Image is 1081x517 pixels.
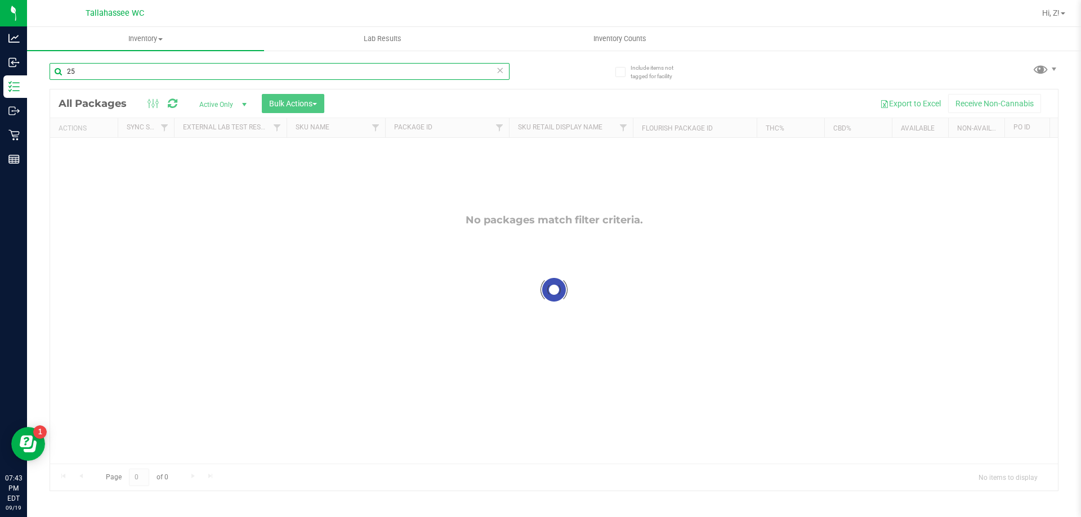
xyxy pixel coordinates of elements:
[631,64,687,80] span: Include items not tagged for facility
[264,27,501,51] a: Lab Results
[86,8,144,18] span: Tallahassee WC
[5,503,22,512] p: 09/19
[8,105,20,116] inline-svg: Outbound
[50,63,510,80] input: Search Package ID, Item Name, SKU, Lot or Part Number...
[8,33,20,44] inline-svg: Analytics
[8,81,20,92] inline-svg: Inventory
[27,34,264,44] span: Inventory
[27,27,264,51] a: Inventory
[8,154,20,165] inline-svg: Reports
[349,34,417,44] span: Lab Results
[501,27,738,51] a: Inventory Counts
[8,129,20,141] inline-svg: Retail
[8,57,20,68] inline-svg: Inbound
[5,473,22,503] p: 07:43 PM EDT
[33,425,47,439] iframe: Resource center unread badge
[578,34,662,44] span: Inventory Counts
[11,427,45,461] iframe: Resource center
[1042,8,1060,17] span: Hi, Z!
[496,63,504,78] span: Clear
